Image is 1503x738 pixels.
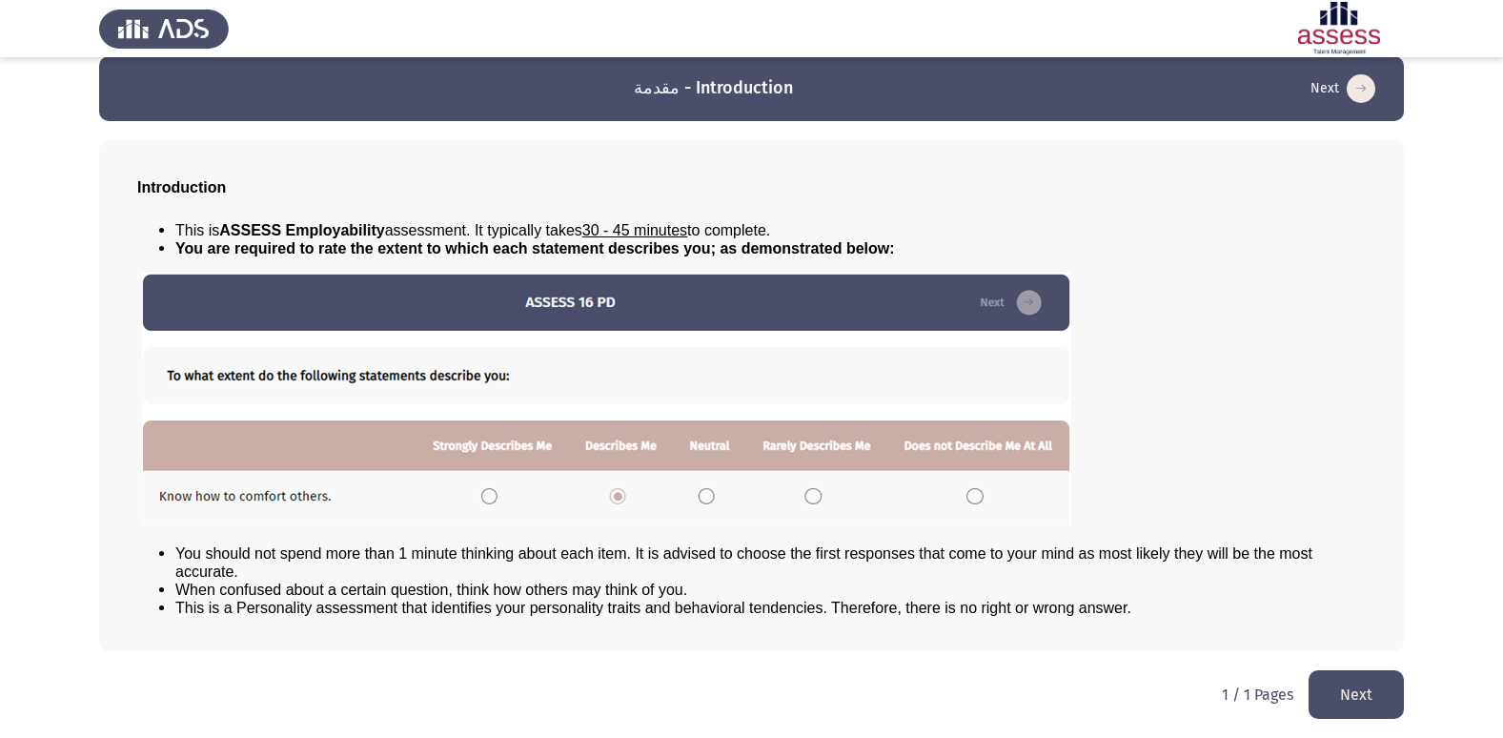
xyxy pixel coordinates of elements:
h3: مقدمة - Introduction [634,76,793,100]
img: Assessment logo of ASSESS Employability - EBI [1274,2,1404,55]
span: This is assessment. It typically takes to complete. [175,222,770,238]
b: ASSESS Employability [219,222,384,238]
button: load next page [1305,73,1381,104]
span: When confused about a certain question, think how others may think of you. [175,582,687,598]
p: 1 / 1 Pages [1222,686,1293,704]
span: You should not spend more than 1 minute thinking about each item. It is advised to choose the fir... [175,545,1312,580]
span: Introduction [137,179,226,195]
u: 30 - 45 minutes [582,222,687,238]
span: You are required to rate the extent to which each statement describes you; as demonstrated below: [175,240,895,256]
button: load next page [1309,670,1404,719]
img: Assess Talent Management logo [99,2,229,55]
span: This is a Personality assessment that identifies your personality traits and behavioral tendencie... [175,600,1131,616]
